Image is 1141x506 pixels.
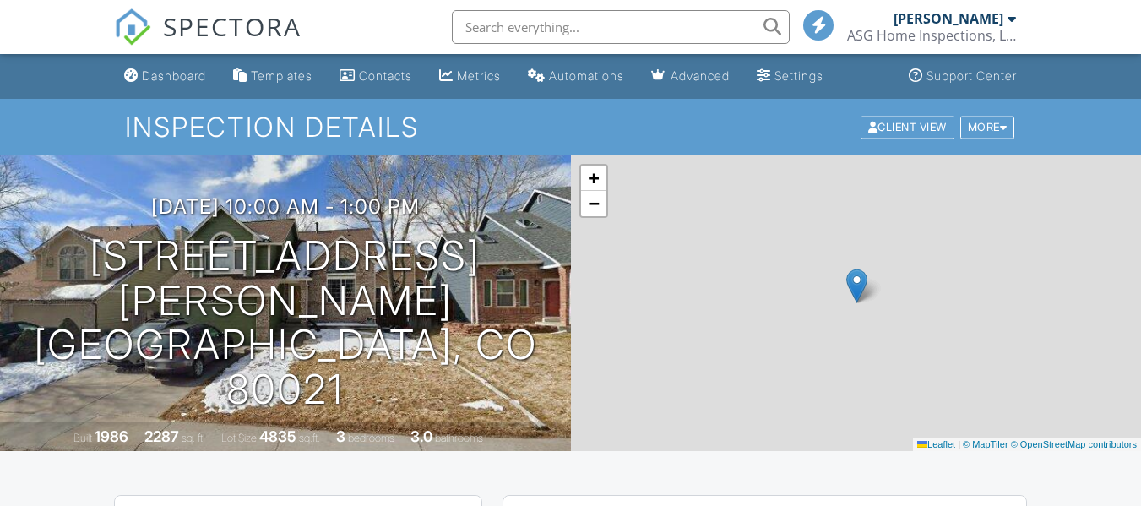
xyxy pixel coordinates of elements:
div: 2287 [144,427,179,445]
div: [PERSON_NAME] [894,10,1003,27]
span: bedrooms [348,432,394,444]
div: Metrics [457,68,501,83]
span: − [588,193,599,214]
a: Support Center [902,61,1024,92]
a: Advanced [644,61,736,92]
a: Dashboard [117,61,213,92]
div: More [960,116,1015,139]
div: 1986 [95,427,128,445]
div: 3.0 [410,427,432,445]
span: + [588,167,599,188]
span: bathrooms [435,432,483,444]
div: 4835 [259,427,296,445]
div: Dashboard [142,68,206,83]
a: Metrics [432,61,508,92]
img: The Best Home Inspection Software - Spectora [114,8,151,46]
div: Advanced [671,68,730,83]
a: Automations (Basic) [521,61,631,92]
a: Leaflet [917,439,955,449]
a: Client View [859,120,959,133]
div: Client View [861,116,954,139]
a: © MapTiler [963,439,1008,449]
span: sq.ft. [299,432,320,444]
img: Marker [846,269,867,303]
span: Lot Size [221,432,257,444]
div: Templates [251,68,312,83]
div: Automations [549,68,624,83]
span: Built [73,432,92,444]
a: Templates [226,61,319,92]
div: Support Center [926,68,1017,83]
span: SPECTORA [163,8,302,44]
span: sq. ft. [182,432,205,444]
a: Zoom out [581,191,606,216]
a: SPECTORA [114,23,302,58]
h3: [DATE] 10:00 am - 1:00 pm [151,195,420,218]
a: Zoom in [581,166,606,191]
div: Contacts [359,68,412,83]
h1: Inspection Details [125,112,1016,142]
span: | [958,439,960,449]
a: Contacts [333,61,419,92]
div: Settings [774,68,823,83]
div: ASG Home Inspections, LLC [847,27,1016,44]
input: Search everything... [452,10,790,44]
div: 3 [336,427,345,445]
h1: [STREET_ADDRESS][PERSON_NAME] [GEOGRAPHIC_DATA], CO 80021 [27,234,544,412]
a: Settings [750,61,830,92]
a: © OpenStreetMap contributors [1011,439,1137,449]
